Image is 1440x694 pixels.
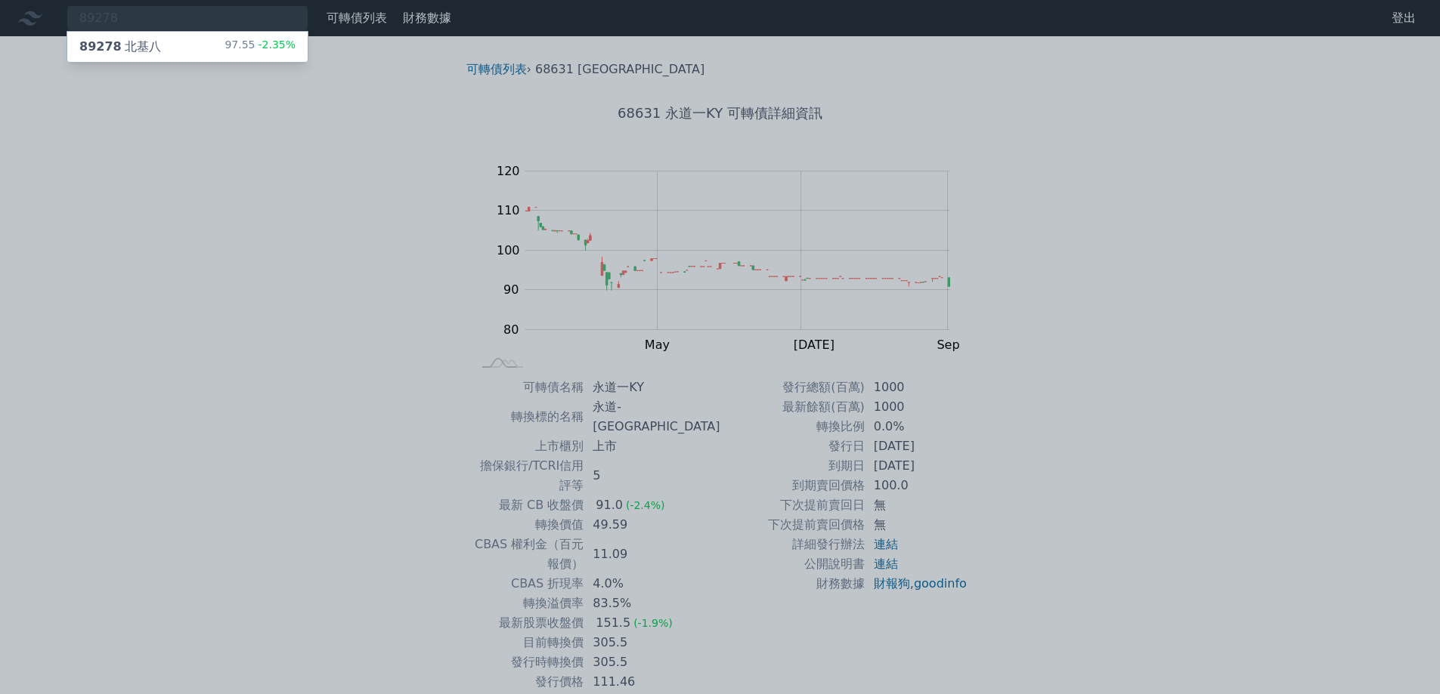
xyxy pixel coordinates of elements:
[79,39,122,54] span: 89278
[1364,622,1440,694] div: 聊天小工具
[79,38,161,56] div: 北基八
[255,39,296,51] span: -2.35%
[225,38,296,56] div: 97.55
[1364,622,1440,694] iframe: Chat Widget
[67,32,308,62] a: 89278北基八 97.55-2.35%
